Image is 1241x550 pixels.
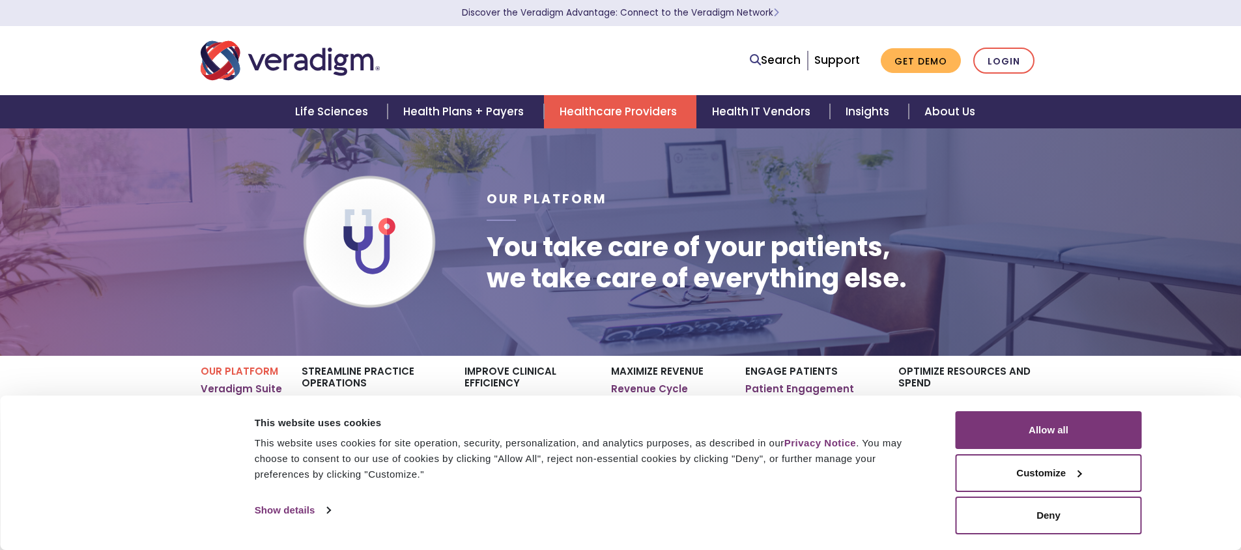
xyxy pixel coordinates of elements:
[464,394,534,407] a: EHR Software
[956,497,1142,534] button: Deny
[255,500,330,520] a: Show details
[255,435,926,482] div: This website uses cookies for site operation, security, personalization, and analytics purposes, ...
[696,95,830,128] a: Health IT Vendors
[302,394,420,407] a: Practice Management
[909,95,991,128] a: About Us
[544,95,696,128] a: Healthcare Providers
[830,95,909,128] a: Insights
[745,383,879,408] a: Patient Engagement Platform
[487,231,907,294] h1: You take care of your patients, we take care of everything else.
[814,52,860,68] a: Support
[388,95,543,128] a: Health Plans + Payers
[956,411,1142,449] button: Allow all
[462,7,779,19] a: Discover the Veradigm Advantage: Connect to the Veradigm NetworkLearn More
[279,95,388,128] a: Life Sciences
[201,383,282,396] a: Veradigm Suite
[881,48,961,74] a: Get Demo
[773,7,779,19] span: Learn More
[784,437,856,448] a: Privacy Notice
[750,51,801,69] a: Search
[487,190,607,208] span: Our Platform
[611,383,725,408] a: Revenue Cycle Services
[956,454,1142,492] button: Customize
[898,394,1023,407] a: ERP Fiscal Management
[255,415,926,431] div: This website uses cookies
[973,48,1034,74] a: Login
[201,39,380,82] img: Veradigm logo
